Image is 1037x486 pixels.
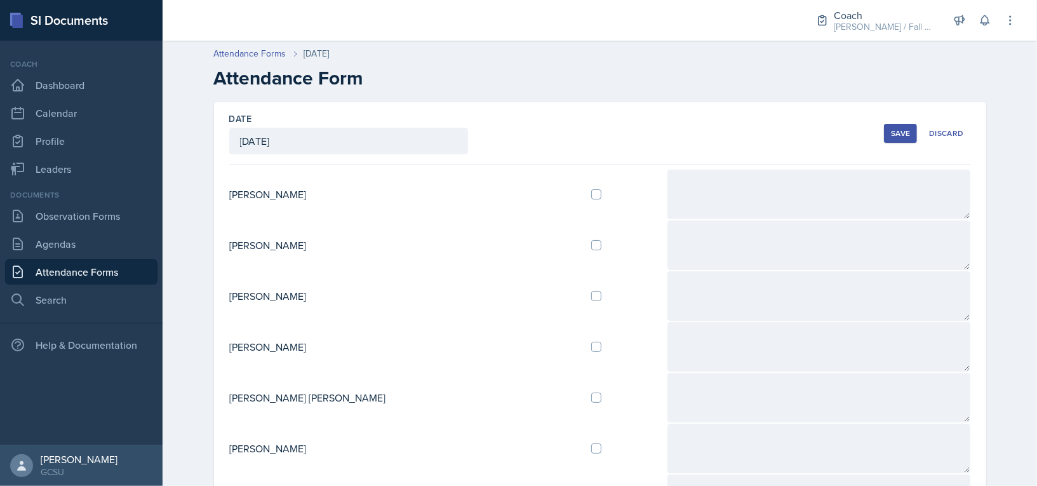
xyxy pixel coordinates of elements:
[5,287,157,313] a: Search
[5,100,157,126] a: Calendar
[5,203,157,229] a: Observation Forms
[5,128,157,154] a: Profile
[229,372,582,423] td: [PERSON_NAME] [PERSON_NAME]
[229,321,582,372] td: [PERSON_NAME]
[304,47,330,60] div: [DATE]
[214,67,986,90] h2: Attendance Form
[5,58,157,70] div: Coach
[5,231,157,257] a: Agendas
[214,47,286,60] a: Attendance Forms
[41,466,117,478] div: GCSU
[41,453,117,466] div: [PERSON_NAME]
[5,189,157,201] div: Documents
[229,271,582,321] td: [PERSON_NAME]
[834,20,935,34] div: [PERSON_NAME] / Fall 2025
[922,124,970,143] button: Discard
[929,128,963,138] div: Discard
[229,169,582,220] td: [PERSON_NAME]
[884,124,917,143] button: Save
[229,112,251,125] label: Date
[5,259,157,285] a: Attendance Forms
[229,423,582,474] td: [PERSON_NAME]
[5,156,157,182] a: Leaders
[891,128,910,138] div: Save
[5,72,157,98] a: Dashboard
[5,332,157,358] div: Help & Documentation
[834,8,935,23] div: Coach
[229,220,582,271] td: [PERSON_NAME]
